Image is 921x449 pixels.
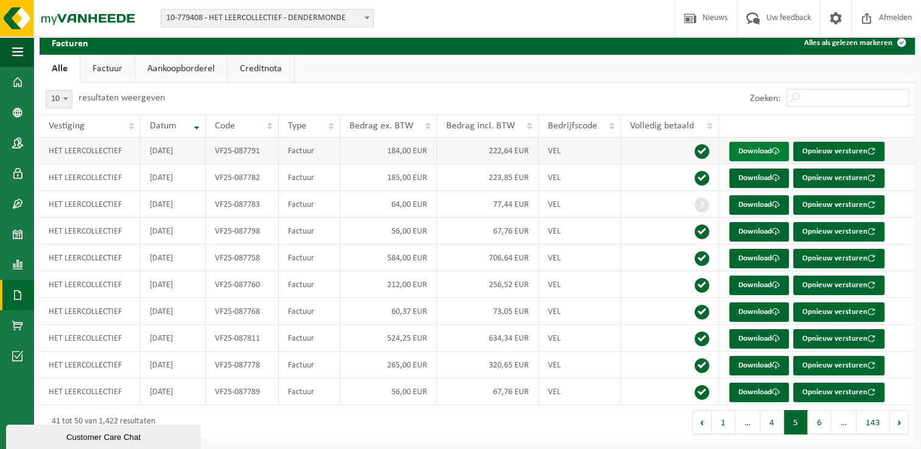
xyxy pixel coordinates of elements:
[539,245,621,271] td: VEL
[856,410,890,434] button: 143
[712,410,735,434] button: 1
[793,142,884,161] button: Opnieuw versturen
[206,352,278,378] td: VF25-087778
[215,121,235,131] span: Code
[729,383,789,402] a: Download
[437,325,539,352] td: 634,34 EUR
[40,137,141,164] td: HET LEERCOLLECTIEF
[141,137,206,164] td: [DATE]
[46,90,72,108] span: 10
[349,121,413,131] span: Bedrag ex. BTW
[729,329,789,349] a: Download
[340,378,437,405] td: 56,00 EUR
[40,218,141,245] td: HET LEERCOLLECTIEF
[135,55,227,83] a: Aankoopborderel
[437,271,539,298] td: 256,52 EUR
[750,94,780,103] label: Zoeken:
[206,325,278,352] td: VF25-087811
[890,410,909,434] button: Next
[340,298,437,325] td: 60,37 EUR
[279,271,340,298] td: Factuur
[150,121,177,131] span: Datum
[141,352,206,378] td: [DATE]
[279,325,340,352] td: Factuur
[40,191,141,218] td: HET LEERCOLLECTIEF
[206,271,278,298] td: VF25-087760
[729,142,789,161] a: Download
[437,378,539,405] td: 67,76 EUR
[340,164,437,191] td: 185,00 EUR
[539,298,621,325] td: VEL
[40,352,141,378] td: HET LEERCOLLECTIEF
[437,218,539,245] td: 67,76 EUR
[784,410,808,434] button: 5
[206,137,278,164] td: VF25-087791
[808,410,832,434] button: 6
[141,245,206,271] td: [DATE]
[729,302,789,322] a: Download
[279,378,340,405] td: Factuur
[46,91,72,108] span: 10
[279,298,340,325] td: Factuur
[539,271,621,298] td: VEL
[437,191,539,218] td: 77,44 EUR
[793,276,884,295] button: Opnieuw versturen
[40,298,141,325] td: HET LEERCOLLECTIEF
[40,325,141,352] td: HET LEERCOLLECTIEF
[793,383,884,402] button: Opnieuw versturen
[6,422,203,449] iframe: chat widget
[206,378,278,405] td: VF25-087789
[793,356,884,375] button: Opnieuw versturen
[40,245,141,271] td: HET LEERCOLLECTIEF
[340,325,437,352] td: 524,25 EUR
[161,9,374,27] span: 10-779408 - HET LEERCOLLECTIEF - DENDERMONDE
[340,271,437,298] td: 212,00 EUR
[760,410,784,434] button: 4
[141,218,206,245] td: [DATE]
[279,164,340,191] td: Factuur
[141,271,206,298] td: [DATE]
[79,93,165,103] label: resultaten weergeven
[729,356,789,375] a: Download
[206,191,278,218] td: VF25-087783
[729,222,789,242] a: Download
[49,121,85,131] span: Vestiging
[40,378,141,405] td: HET LEERCOLLECTIEF
[692,410,712,434] button: Previous
[288,121,306,131] span: Type
[446,121,515,131] span: Bedrag incl. BTW
[340,137,437,164] td: 184,00 EUR
[340,218,437,245] td: 56,00 EUR
[437,352,539,378] td: 320,65 EUR
[40,30,100,54] h2: Facturen
[206,218,278,245] td: VF25-087798
[141,191,206,218] td: [DATE]
[437,298,539,325] td: 73,05 EUR
[141,298,206,325] td: [DATE]
[206,245,278,271] td: VF25-087758
[206,164,278,191] td: VF25-087782
[161,10,373,27] span: 10-779408 - HET LEERCOLLECTIEF - DENDERMONDE
[539,137,621,164] td: VEL
[794,30,914,55] button: Alles als gelezen markeren
[539,218,621,245] td: VEL
[279,245,340,271] td: Factuur
[340,245,437,271] td: 584,00 EUR
[539,352,621,378] td: VEL
[40,271,141,298] td: HET LEERCOLLECTIEF
[141,325,206,352] td: [DATE]
[80,55,135,83] a: Factuur
[437,137,539,164] td: 222,64 EUR
[279,191,340,218] td: Factuur
[539,191,621,218] td: VEL
[228,55,294,83] a: Creditnota
[46,411,155,433] div: 41 tot 50 van 1,422 resultaten
[340,191,437,218] td: 64,00 EUR
[793,222,884,242] button: Opnieuw versturen
[793,249,884,268] button: Opnieuw versturen
[735,410,760,434] span: …
[832,410,856,434] span: …
[141,164,206,191] td: [DATE]
[729,276,789,295] a: Download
